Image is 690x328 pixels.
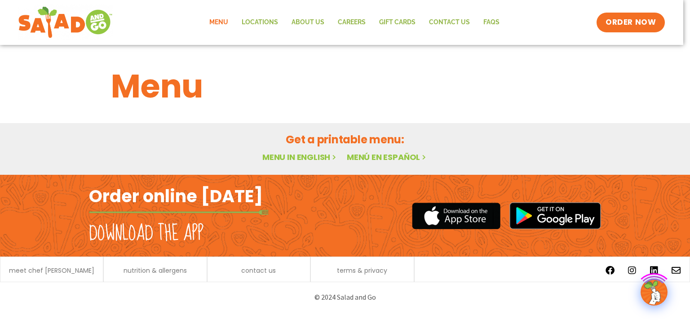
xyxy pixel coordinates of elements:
a: ORDER NOW [597,13,665,32]
nav: Menu [203,12,506,33]
a: terms & privacy [337,267,387,274]
img: google_play [509,202,601,229]
a: Locations [235,12,285,33]
a: contact us [241,267,276,274]
a: meet chef [PERSON_NAME] [9,267,94,274]
a: Menu [203,12,235,33]
img: new-SAG-logo-768×292 [18,4,113,40]
a: Menu in English [262,151,338,163]
img: appstore [412,201,500,230]
a: GIFT CARDS [372,12,422,33]
span: ORDER NOW [606,17,656,28]
a: nutrition & allergens [124,267,187,274]
h2: Get a printable menu: [111,132,579,147]
h2: Order online [DATE] [89,185,263,207]
p: © 2024 Salad and Go [93,291,597,303]
a: Careers [331,12,372,33]
img: fork [89,210,269,215]
a: About Us [285,12,331,33]
a: FAQs [477,12,506,33]
a: Contact Us [422,12,477,33]
h2: Download the app [89,221,203,246]
h1: Menu [111,62,579,111]
a: Menú en español [347,151,428,163]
